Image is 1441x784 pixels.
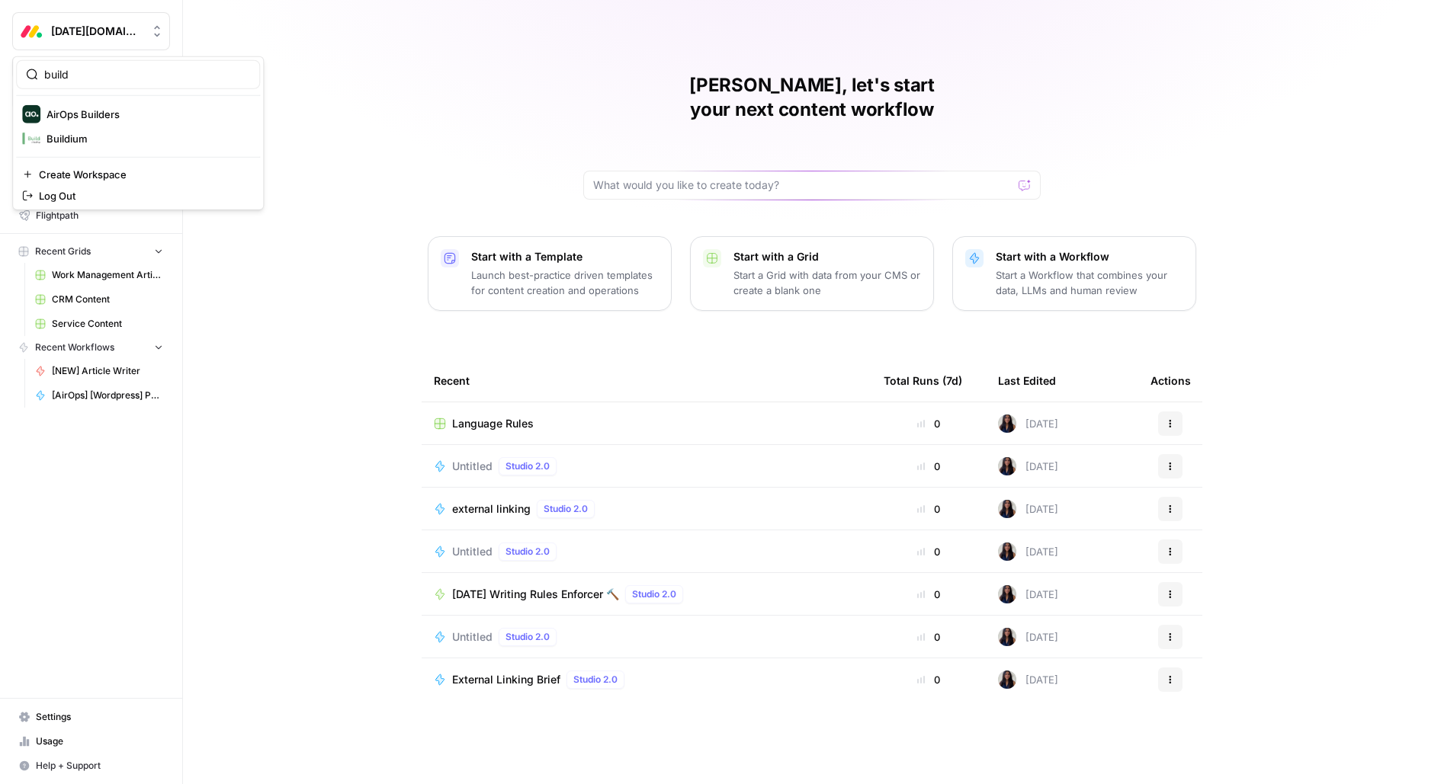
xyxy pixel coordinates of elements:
span: Studio 2.0 [505,459,550,473]
span: Service Content [52,317,163,331]
div: [DATE] [998,628,1058,646]
button: Recent Workflows [12,336,170,359]
span: [DATE] Writing Rules Enforcer 🔨 [452,587,619,602]
a: External Linking BriefStudio 2.0 [434,670,859,689]
img: Buildium Logo [22,130,40,148]
div: [DATE] [998,585,1058,603]
a: Flightpath [12,203,170,228]
img: rox323kbkgutb4wcij4krxobkpon [998,414,1016,433]
span: Help + Support [36,759,163,773]
h1: [PERSON_NAME], let's start your next content workflow [583,73,1041,122]
a: Log Out [16,185,260,206]
span: Buildium [47,131,248,146]
a: Service Content [28,312,170,336]
span: CRM Content [52,293,163,306]
div: 0 [884,459,974,474]
a: Language Rules [434,416,859,431]
p: Start with a Grid [733,249,921,264]
img: rox323kbkgutb4wcij4krxobkpon [998,542,1016,561]
a: UntitledStudio 2.0 [434,542,859,561]
span: [AirOps] [Wordpress] Publish Cornerstone Post [52,389,163,402]
a: Create Workspace [16,164,260,185]
img: rox323kbkgutb4wcij4krxobkpon [998,628,1016,646]
div: Workspace: Monday.com [12,56,264,210]
div: [DATE] [998,670,1058,689]
span: Recent Workflows [35,341,114,354]
span: Create Workspace [39,167,248,182]
div: [DATE] [998,500,1058,518]
img: rox323kbkgutb4wcij4krxobkpon [998,457,1016,475]
div: Recent [434,360,859,402]
a: [NEW] Article Writer [28,359,170,383]
div: 0 [884,544,974,559]
a: UntitledStudio 2.0 [434,628,859,646]
a: external linkingStudio 2.0 [434,500,859,518]
div: [DATE] [998,542,1058,561]
p: Start a Workflow that combines your data, LLMs and human review [996,267,1183,298]
a: [AirOps] [Wordpress] Publish Cornerstone Post [28,383,170,408]
div: Last Edited [998,360,1056,402]
span: Studio 2.0 [505,545,550,558]
span: Settings [36,710,163,724]
span: [NEW] Article Writer [52,364,163,378]
span: Log Out [39,188,248,203]
div: Actions [1151,360,1191,402]
button: Start with a GridStart a Grid with data from your CMS or create a blank one [690,236,934,311]
img: Monday.com Logo [18,18,45,45]
span: Studio 2.0 [632,587,676,601]
p: Start with a Workflow [996,249,1183,264]
div: 0 [884,629,974,645]
div: [DATE] [998,457,1058,475]
img: AirOps Builders Logo [22,105,40,123]
button: Start with a WorkflowStart a Workflow that combines your data, LLMs and human review [952,236,1196,311]
a: Work Management Article Grid [28,263,170,287]
span: Untitled [452,544,493,559]
img: rox323kbkgutb4wcij4krxobkpon [998,670,1016,689]
div: 0 [884,672,974,687]
span: Work Management Article Grid [52,268,163,282]
span: [DATE][DOMAIN_NAME] [51,24,143,39]
button: Recent Grids [12,240,170,263]
button: Start with a TemplateLaunch best-practice driven templates for content creation and operations [428,236,672,311]
span: Flightpath [36,209,163,222]
a: Settings [12,705,170,729]
a: Usage [12,729,170,754]
span: Studio 2.0 [505,630,550,644]
a: [DATE] Writing Rules Enforcer 🔨Studio 2.0 [434,585,859,603]
div: [DATE] [998,414,1058,433]
button: Workspace: Monday.com [12,12,170,50]
a: CRM Content [28,287,170,312]
span: Studio 2.0 [573,673,618,686]
span: Untitled [452,629,493,645]
span: Studio 2.0 [544,502,588,516]
div: Total Runs (7d) [884,360,962,402]
div: 0 [884,501,974,517]
span: Usage [36,734,163,748]
p: Start with a Template [471,249,659,264]
span: AirOps Builders [47,107,248,122]
a: UntitledStudio 2.0 [434,457,859,475]
input: What would you like to create today? [593,178,1013,193]
span: External Linking Brief [452,672,560,687]
span: Language Rules [452,416,534,431]
p: Launch best-practice driven templates for content creation and operations [471,267,659,298]
img: rox323kbkgutb4wcij4krxobkpon [998,500,1016,518]
div: 0 [884,416,974,431]
button: Help + Support [12,754,170,778]
div: 0 [884,587,974,602]
p: Start a Grid with data from your CMS or create a blank one [733,267,921,298]
span: external linking [452,501,531,517]
img: rox323kbkgutb4wcij4krxobkpon [998,585,1016,603]
span: Recent Grids [35,245,91,258]
span: Untitled [452,459,493,474]
input: Search Workspaces [44,67,250,82]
